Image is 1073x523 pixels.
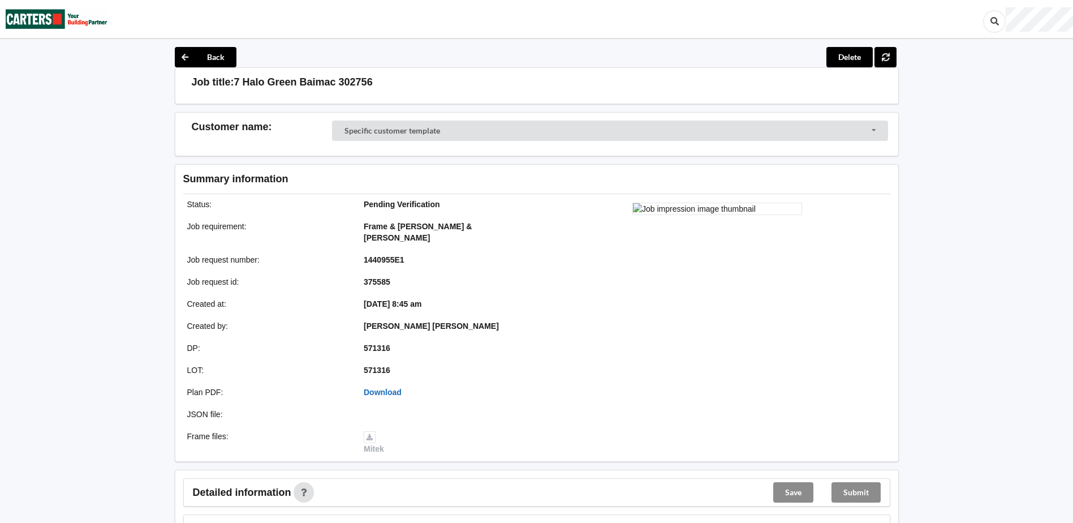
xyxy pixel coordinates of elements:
[179,221,356,243] div: Job requirement :
[364,277,390,286] b: 375585
[179,254,356,265] div: Job request number :
[179,409,356,420] div: JSON file :
[364,432,384,453] a: Mitek
[332,121,888,141] div: Customer Selector
[364,222,472,242] b: Frame & [PERSON_NAME] & [PERSON_NAME]
[183,173,710,186] h3: Summary information
[234,76,373,89] h3: 7 Halo Green Baimac 302756
[364,366,390,375] b: 571316
[192,76,234,89] h3: Job title:
[179,365,356,376] div: LOT :
[6,1,107,37] img: Carters
[344,127,440,135] div: Specific customer template
[175,47,236,67] button: Back
[193,487,291,498] span: Detailed information
[364,299,421,308] b: [DATE] 8:45 am
[364,344,390,353] b: 571316
[826,47,873,67] button: Delete
[364,200,440,209] b: Pending Verification
[192,121,333,134] h3: Customer name :
[179,298,356,310] div: Created at :
[632,203,802,215] img: Job impression image thumbnail
[179,387,356,398] div: Plan PDF :
[364,388,402,397] a: Download
[179,320,356,332] div: Created by :
[364,255,404,264] b: 1440955E1
[179,431,356,455] div: Frame files :
[179,199,356,210] div: Status :
[1006,7,1073,32] div: User Profile
[179,342,356,354] div: DP :
[364,321,499,331] b: [PERSON_NAME] [PERSON_NAME]
[179,276,356,288] div: Job request id :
